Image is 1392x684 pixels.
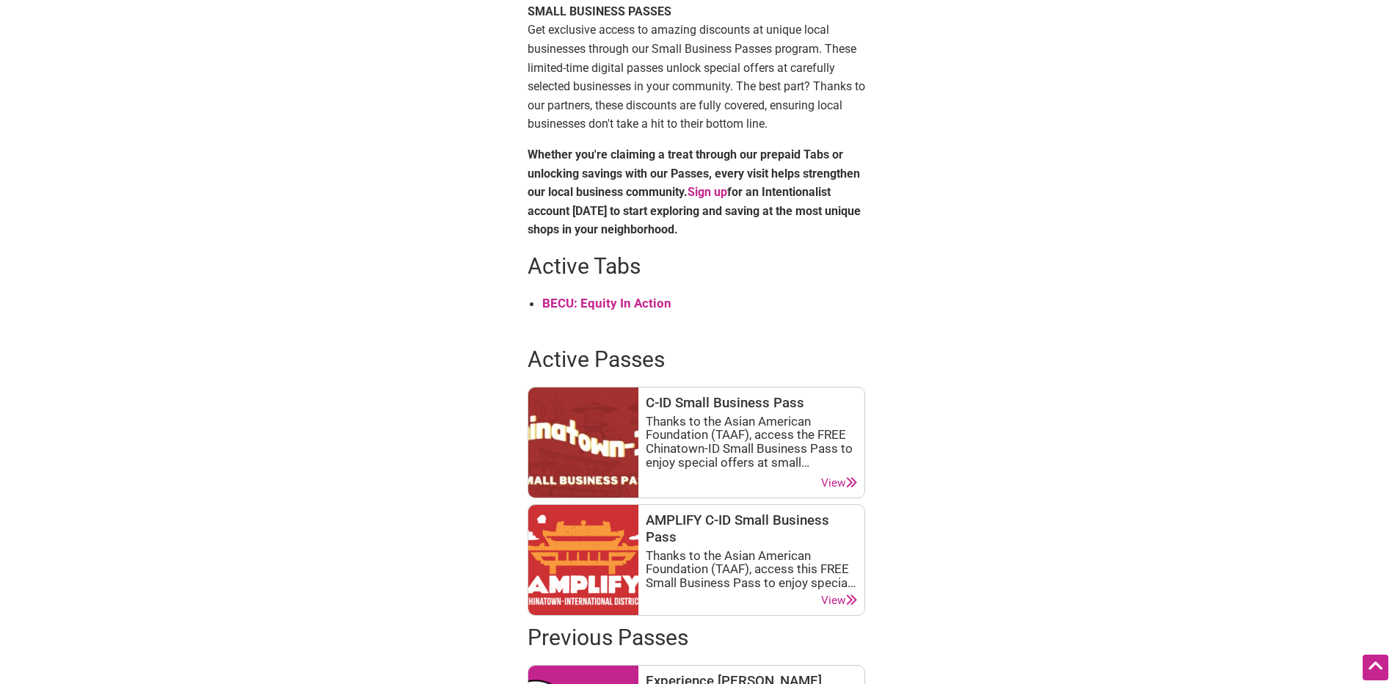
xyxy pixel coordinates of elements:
div: Thanks to the Asian American Foundation (TAAF), access this FREE Small Business Pass to enjoy spe... [646,549,857,590]
a: Sign up [688,185,727,199]
a: View [821,594,857,608]
img: AMPLIFY - Chinatown-International District [528,505,638,615]
h3: AMPLIFY C-ID Small Business Pass [646,512,857,545]
strong: Whether you're claiming a treat through our prepaid Tabs or unlocking savings with our Passes, ev... [528,148,861,236]
a: BECU: Equity In Action [542,296,671,310]
h2: Active Passes [528,344,865,375]
div: Scroll Back to Top [1363,655,1388,680]
h3: C-ID Small Business Pass [646,395,857,411]
img: Chinatown-ID Small Business Pass [528,388,638,498]
div: Thanks to the Asian American Foundation (TAAF), access the FREE Chinatown-ID Small Business Pass ... [646,415,857,470]
p: Get exclusive access to amazing discounts at unique local businesses through our Small Business P... [528,2,865,134]
h2: Previous Passes [528,622,865,653]
h2: Active Tabs [528,251,865,282]
a: View [821,476,857,490]
strong: SMALL BUSINESS PASSES [528,4,671,18]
